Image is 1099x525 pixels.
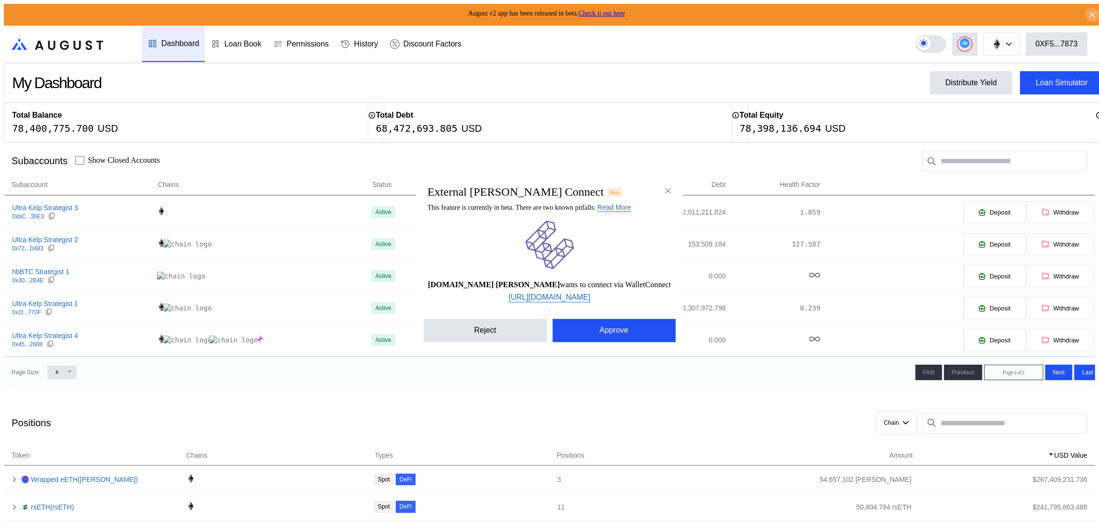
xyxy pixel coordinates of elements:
button: Approve [553,319,676,342]
span: Health Factor [780,180,820,190]
img: chain logo [186,502,195,510]
span: Next [1053,369,1065,376]
span: Chains [186,450,208,461]
a: Check it out here [578,10,625,17]
span: August v2 app has been released in beta. [468,10,625,17]
img: chain logo [157,335,166,343]
div: 78,398,136.694 [740,123,821,134]
a: [URL][DOMAIN_NAME] [509,293,590,303]
span: Withdraw [1053,337,1079,344]
div: USD [98,123,118,134]
span: Deposit [990,273,1010,280]
div: 3 [557,475,728,484]
img: chain logo [991,39,1002,49]
div: Distribute Yield [945,78,997,87]
img: chain logo [157,303,166,311]
span: Positions [557,450,585,461]
img: chain logo [209,336,258,344]
div: 11 [557,503,728,511]
img: chain logo [163,336,212,344]
div: 0x45...2608 [12,341,43,348]
a: Wrapped eETH([PERSON_NAME]) [31,475,138,484]
img: chain logo [163,240,212,248]
div: Positions [12,417,51,429]
div: Discount Factors [403,40,462,48]
div: Ultra Kelp Strategist 3 [12,203,78,212]
div: 50,804.794 rsETH [856,503,912,511]
a: Read More [598,204,631,212]
div: Active [375,337,391,343]
span: USD Value [1054,450,1087,461]
div: Dashboard [161,39,199,48]
div: 0x30...2B4E [12,277,44,284]
td: 0.239 [726,292,820,324]
span: wants to connect via WalletConnect [428,281,671,290]
h2: Total Debt [376,111,413,120]
div: 0x1f...770F [12,309,41,316]
div: 78,400,775.700 [12,123,94,134]
span: Deposit [990,209,1010,216]
div: $ 241,795,863.488 [1033,503,1087,511]
button: close modal [660,183,676,199]
div: Page Size: [12,369,40,376]
td: 127.587 [726,228,820,260]
img: chain logo [256,335,264,343]
img: chain logo [157,207,166,216]
img: chain logo [163,304,212,312]
span: Withdraw [1053,273,1079,280]
div: Loan Book [224,40,262,48]
div: Active [375,209,391,216]
span: Amount [889,450,913,461]
img: chain logo [157,239,166,247]
img: weETH.png [21,476,29,483]
div: $ 267,409,231.736 [1033,475,1087,484]
div: DeFi [400,503,412,510]
h2: Total Balance [12,111,62,120]
div: Ultra Kelp Strategist 2 [12,235,78,244]
b: [DOMAIN_NAME] [PERSON_NAME] [428,281,560,289]
span: Withdraw [1053,241,1079,248]
span: Page 1 of 2 [1003,369,1024,376]
div: 0x72...D483 [12,245,44,252]
span: Chains [158,180,179,190]
button: Reject [424,319,547,342]
span: Last [1082,369,1093,376]
div: USD [825,123,846,134]
span: Token [12,450,30,461]
span: Previous [952,369,975,376]
img: chain logo [157,272,205,280]
a: rsETH(rsETH) [31,503,74,511]
div: Permissions [287,40,329,48]
div: History [354,40,378,48]
div: 0xbC...36E3 [12,213,44,220]
span: Types [375,450,393,461]
img: ether.fi dApp logo [526,221,574,269]
div: Ultra Kelp Strategist 4 [12,331,78,340]
div: Loan Simulator [1036,78,1088,87]
span: Deposit [990,241,1010,248]
div: hbBTC Strategist 1 [12,267,69,276]
div: 54,657.102 [PERSON_NAME] [820,475,911,484]
span: Withdraw [1053,305,1079,312]
div: 0XF5...7873 [1036,40,1078,48]
label: Show Closed Accounts [88,156,160,165]
div: Spot [378,476,390,483]
img: Icon___Dark.png [21,503,29,511]
div: Beta [607,188,622,197]
span: Deposit [990,337,1010,344]
span: Subaccount [12,180,47,190]
h2: External [PERSON_NAME] Connect [428,186,604,199]
div: Active [375,241,391,247]
div: 68,472,693.805 [376,123,458,134]
h2: Total Equity [740,111,783,120]
img: chain logo [186,474,195,483]
div: Active [375,305,391,311]
div: USD [462,123,482,134]
span: Debt [712,180,726,190]
div: Subaccounts [12,155,68,167]
span: First [923,369,934,376]
div: Spot [378,503,390,510]
div: Active [375,273,391,279]
span: Deposit [990,305,1010,312]
span: This feature is currently in beta. There are two known pitfalls: [428,204,631,212]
